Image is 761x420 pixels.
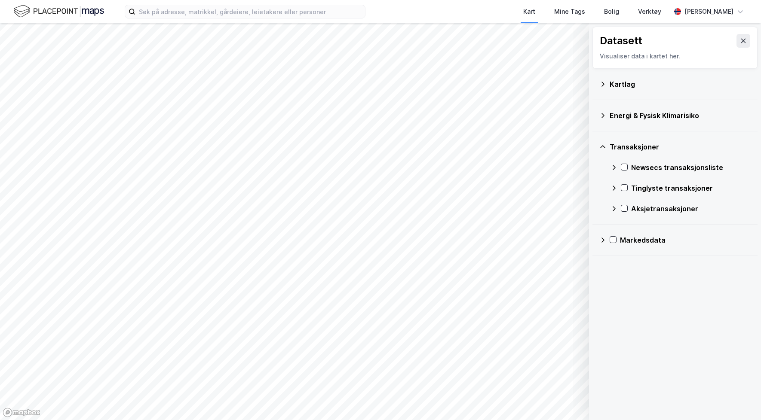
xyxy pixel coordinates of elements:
div: Bolig [604,6,619,17]
iframe: Chat Widget [718,379,761,420]
div: Datasett [600,34,642,48]
div: Visualiser data i kartet her. [600,51,750,61]
div: Energi & Fysisk Klimarisiko [610,110,751,121]
img: logo.f888ab2527a4732fd821a326f86c7f29.svg [14,4,104,19]
div: Newsecs transaksjonsliste [631,162,751,173]
div: Kart [523,6,535,17]
div: Transaksjoner [610,142,751,152]
div: Aksjetransaksjoner [631,204,751,214]
div: Verktøy [638,6,661,17]
div: Tinglyste transaksjoner [631,183,751,193]
div: Kartlag [610,79,751,89]
input: Søk på adresse, matrikkel, gårdeiere, leietakere eller personer [135,5,365,18]
div: Markedsdata [620,235,751,245]
div: Mine Tags [554,6,585,17]
div: Kontrollprogram for chat [718,379,761,420]
div: [PERSON_NAME] [684,6,733,17]
a: Mapbox homepage [3,408,40,417]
